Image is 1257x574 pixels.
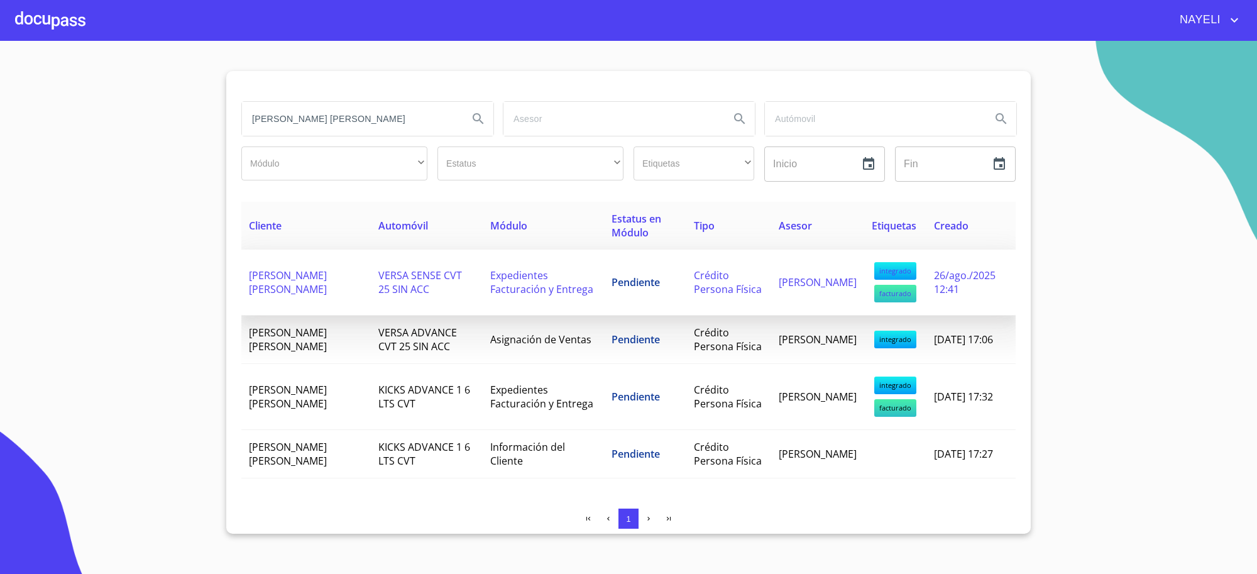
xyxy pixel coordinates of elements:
button: Search [725,104,755,134]
span: Crédito Persona Física [694,268,762,296]
span: Crédito Persona Física [694,383,762,411]
input: search [242,102,458,136]
span: KICKS ADVANCE 1 6 LTS CVT [378,383,470,411]
span: Asesor [779,219,812,233]
span: 1 [626,514,630,524]
span: 26/ago./2025 12:41 [934,268,996,296]
input: search [503,102,720,136]
span: Módulo [490,219,527,233]
span: Pendiente [612,447,660,461]
div: ​ [437,146,623,180]
input: search [765,102,981,136]
button: account of current user [1170,10,1242,30]
span: [PERSON_NAME] [779,390,857,404]
span: [PERSON_NAME] [PERSON_NAME] [249,326,327,353]
span: Tipo [694,219,715,233]
span: [DATE] 17:06 [934,333,993,346]
span: [PERSON_NAME] [779,333,857,346]
span: KICKS ADVANCE 1 6 LTS CVT [378,440,470,468]
span: [DATE] 17:32 [934,390,993,404]
span: Estatus en Módulo [612,212,661,240]
span: VERSA SENSE CVT 25 SIN ACC [378,268,462,296]
button: 1 [618,509,639,529]
span: Asignación de Ventas [490,333,591,346]
span: [DATE] 17:27 [934,447,993,461]
span: Etiquetas [872,219,916,233]
span: Crédito Persona Física [694,440,762,468]
span: Automóvil [378,219,428,233]
span: facturado [874,399,916,417]
span: Pendiente [612,333,660,346]
span: Expedientes Facturación y Entrega [490,268,593,296]
span: [PERSON_NAME] [PERSON_NAME] [249,383,327,411]
span: Cliente [249,219,282,233]
span: integrado [874,331,916,348]
button: Search [986,104,1016,134]
span: Pendiente [612,390,660,404]
span: [PERSON_NAME] [779,447,857,461]
span: integrado [874,377,916,394]
span: Expedientes Facturación y Entrega [490,383,593,411]
span: Información del Cliente [490,440,565,468]
span: facturado [874,285,916,302]
span: Pendiente [612,275,660,289]
span: Crédito Persona Física [694,326,762,353]
span: Creado [934,219,969,233]
span: integrado [874,262,916,280]
span: VERSA ADVANCE CVT 25 SIN ACC [378,326,457,353]
span: [PERSON_NAME] [PERSON_NAME] [249,268,327,296]
span: NAYELI [1170,10,1227,30]
div: ​ [634,146,754,180]
span: [PERSON_NAME] [PERSON_NAME] [249,440,327,468]
span: [PERSON_NAME] [779,275,857,289]
div: ​ [241,146,427,180]
button: Search [463,104,493,134]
